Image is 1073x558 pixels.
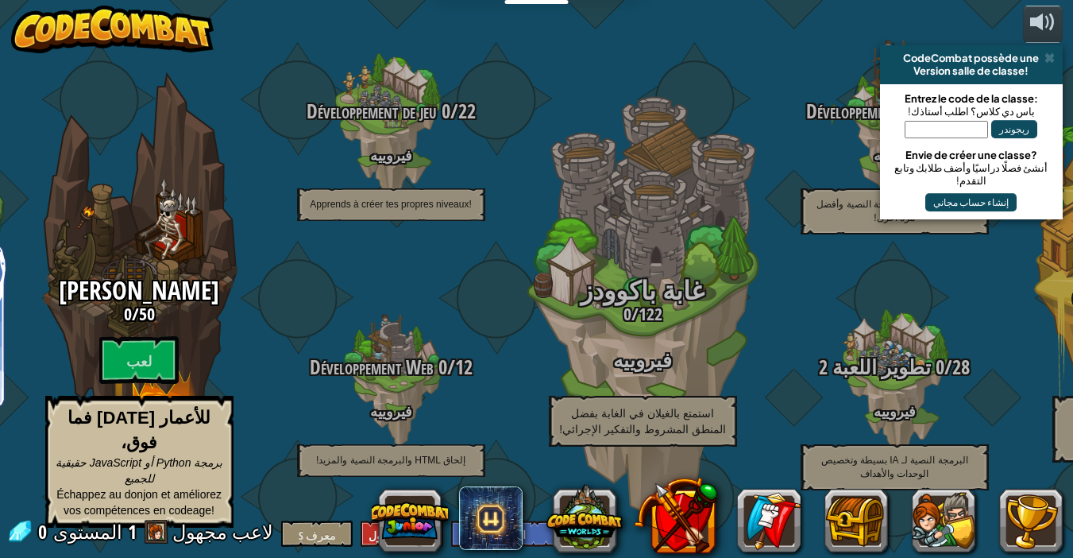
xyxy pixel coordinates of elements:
font: 0 [124,302,132,326]
button: تسجيل الدخول [361,521,443,547]
font: Version salle de classe! [913,64,1029,77]
font: 0 [623,302,631,326]
button: معرف S [281,521,353,547]
font: 0 [936,354,944,381]
font: برمجة Python أو JavaScript حقيقية للجميع [56,456,223,485]
font: لعب [126,351,152,371]
font: ريجوندر [999,123,1029,135]
font: تسجيل الدخول [369,528,435,543]
font: غابة باكوودز [581,273,704,308]
font: 1 [128,519,137,544]
font: Développement Web 2 [806,98,944,125]
font: 0 [438,354,447,381]
button: ريجوندر [991,120,1037,138]
font: 0 [38,519,47,544]
font: / [944,354,952,381]
font: إلحاق HTML والبرمجة النصية والمزيد! [316,455,465,466]
font: إنشاء حساب مجاني [933,196,1009,208]
font: باس دي كلاس؟ اطلب أستاذك! [908,105,1035,118]
font: CodeCombat possède une [903,52,1039,64]
font: 28 [952,354,970,381]
font: استمتع بالغيلان في الغابة بفضل المنطق المشروط والتفكير الإجرائي! [559,407,726,436]
font: Envie de créer une classe? [905,149,1037,161]
font: Entrez le code de la classe: [905,92,1038,105]
font: فيروييه [874,145,916,165]
button: إنشاء حساب مجاني [925,193,1017,211]
font: / [450,98,458,125]
font: / [132,302,139,326]
font: البرمجة النصية لـ IA بسيطة وتخصيص الوحدات والأهداف [821,455,968,479]
font: تابع تعلم HTML والبرمجة النصية وأفضل مرة أخرى! [816,199,971,223]
img: CodeCombat - تعلم كيفية البرمجة من خلال لعب اللعبة [11,6,214,53]
font: للأعمار [DATE] فما فوق، [68,408,210,452]
font: Échappez au donjon et améliorez vos compétences en codeage! [56,488,222,517]
font: أنشئ فصلًا دراسيًا وأضف طلابك وتابع التقدم! [894,161,1048,187]
font: 22 [458,98,476,125]
font: فيروييه [370,145,412,165]
font: المستوى [53,519,122,544]
font: لاعب مجهول [172,519,273,544]
font: 50 [139,302,155,326]
font: / [447,354,455,381]
font: Développement de jeu [307,98,437,125]
font: Développement Web [310,354,434,381]
button: Ajuster le volume [1023,6,1063,43]
font: فيروييه [370,401,412,420]
font: 12 [455,354,473,381]
font: فيروييه [613,347,672,374]
font: 122 [639,302,662,326]
font: 0 [442,98,450,125]
font: فيروييه [874,401,916,420]
font: [PERSON_NAME] [59,273,219,308]
font: Apprends à créer tes propres niveaux! [310,199,471,210]
div: أكمل العالم السابق لفتحه [14,50,265,554]
font: تطوير اللعبة 2 [819,354,931,381]
font: معرف S [299,528,336,543]
font: / [631,302,639,326]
